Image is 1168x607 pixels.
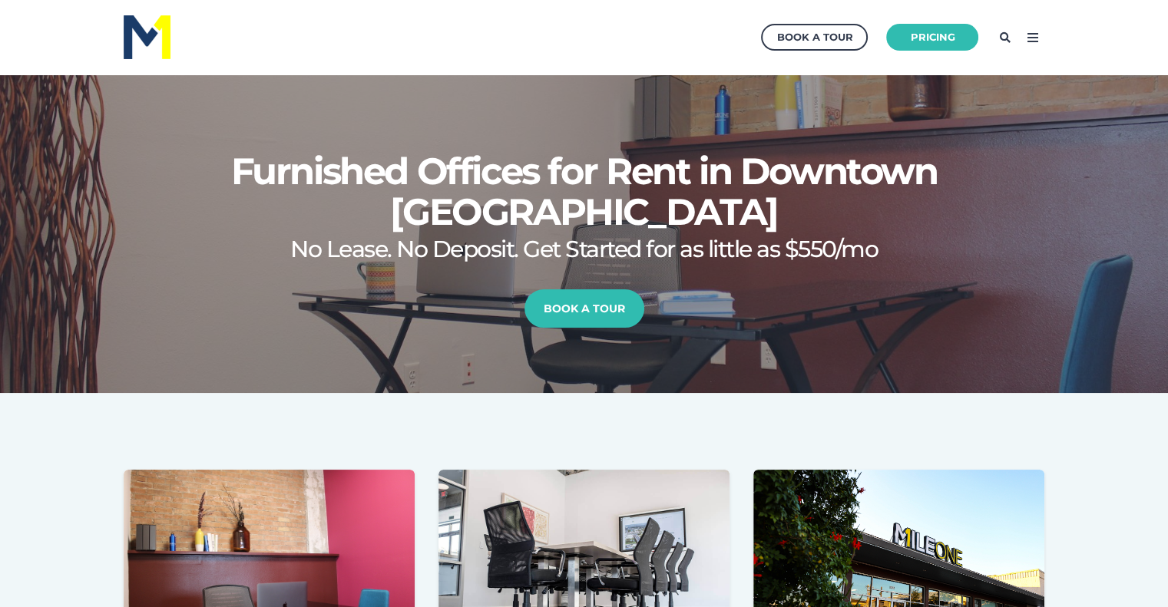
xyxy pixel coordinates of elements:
[886,24,978,51] a: Pricing
[124,15,170,59] img: M1 Logo - Blue Letters - for Light Backgrounds
[776,28,852,47] div: Book a Tour
[761,24,868,51] a: Book a Tour
[524,289,644,328] a: Book a Tour
[223,151,945,233] h1: Furnished Offices for Rent in Downtown [GEOGRAPHIC_DATA]
[223,236,945,262] h2: No Lease. No Deposit. Get Started for as little as $550/mo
